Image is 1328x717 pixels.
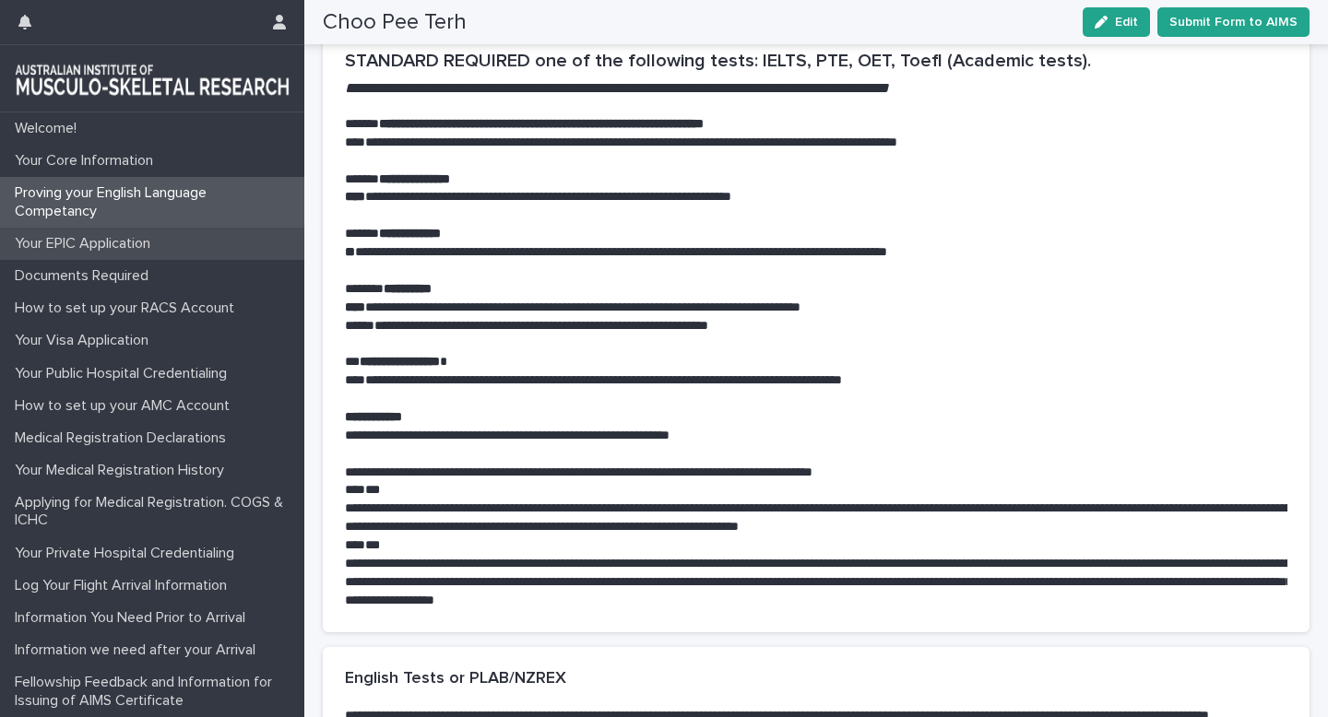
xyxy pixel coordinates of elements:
[345,28,1287,72] h2: Please see additional notes at the bottom of this section. You MUST have taken and PASSED TO THE ...
[7,397,244,415] p: How to set up your AMC Account
[7,577,242,594] p: Log Your Flight Arrival Information
[7,429,241,447] p: Medical Registration Declarations
[345,669,566,689] h2: English Tests or PLAB/NZREX
[1083,7,1150,37] button: Edit
[7,365,242,382] p: Your Public Hospital Credentialing
[7,641,270,659] p: Information we need after your Arrival
[7,674,304,709] p: Fellowship Feedback and Information for Issuing of AIMS Certificate
[7,184,304,219] p: Proving your English Language Competancy
[323,9,467,36] h2: Choo Pee Terh
[7,267,163,285] p: Documents Required
[1157,7,1310,37] button: Submit Form to AIMS
[7,332,163,349] p: Your Visa Application
[1169,13,1298,31] span: Submit Form to AIMS
[7,120,91,137] p: Welcome!
[7,300,249,317] p: How to set up your RACS Account
[7,494,304,529] p: Applying for Medical Registration. COGS & ICHC
[7,545,249,562] p: Your Private Hospital Credentialing
[15,60,290,97] img: 1xcjEmqDTcmQhduivVBy
[7,152,168,170] p: Your Core Information
[1115,16,1138,29] span: Edit
[7,235,165,253] p: Your EPIC Application
[7,462,239,479] p: Your Medical Registration History
[7,609,260,627] p: Information You Need Prior to Arrival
